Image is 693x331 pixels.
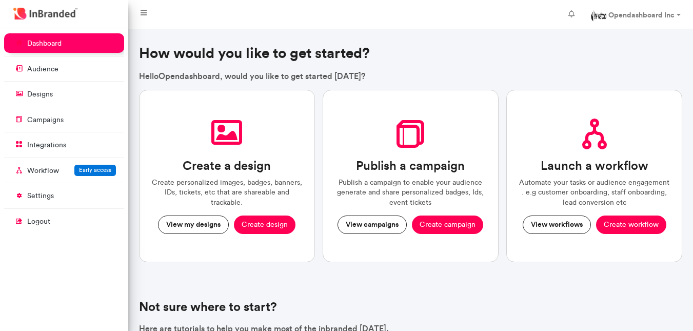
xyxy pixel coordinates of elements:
[519,178,669,208] p: Automate your tasks or audience engagement . e.g customer onboarding, staff onboarding, lead conv...
[4,110,124,129] a: campaigns
[139,45,683,62] h3: How would you like to get started?
[27,38,62,49] p: dashboard
[591,8,606,24] img: profile dp
[183,159,271,173] h3: Create a design
[139,300,683,315] h4: Not sure where to start?
[4,84,124,104] a: designs
[4,186,124,205] a: settings
[139,70,683,82] p: Hello Opendashboard , would you like to get started [DATE]?
[541,159,648,173] h3: Launch a workflow
[335,178,486,208] p: Publish a campaign to enable your audience generate and share personalized badges, Ids, event tic...
[608,10,675,20] strong: Opendashboard Inc
[596,216,666,234] button: Create workflow
[27,166,59,176] p: Workflow
[234,216,295,234] button: Create design
[27,191,54,201] p: settings
[27,217,50,227] p: logout
[356,159,465,173] h3: Publish a campaign
[27,89,53,100] p: designs
[4,135,124,154] a: integrations
[158,216,229,234] button: View my designs
[523,216,591,234] button: View workflows
[412,216,483,234] button: Create campaign
[27,115,64,125] p: campaigns
[4,33,124,53] a: dashboard
[27,140,66,150] p: integrations
[152,178,302,208] p: Create personalized images, badges, banners, IDs, tickets, etc that are shareable and trackable.
[27,64,58,74] p: audience
[583,4,689,25] a: Opendashboard Inc
[4,59,124,79] a: audience
[79,166,111,173] span: Early access
[338,216,407,234] button: View campaigns
[11,5,80,22] img: InBranded Logo
[4,161,124,180] a: WorkflowEarly access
